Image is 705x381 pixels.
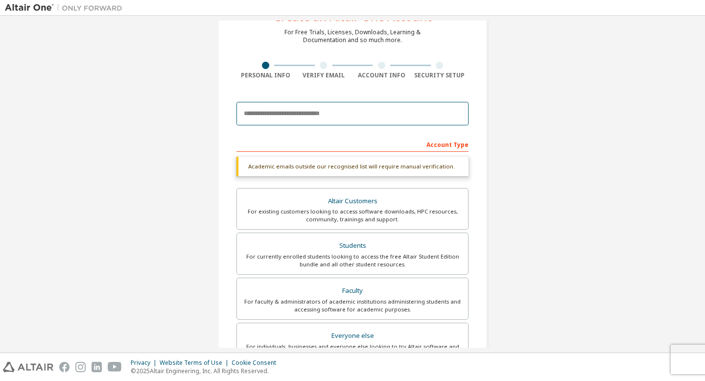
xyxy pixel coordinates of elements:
img: altair_logo.svg [3,362,53,372]
div: For faculty & administrators of academic institutions administering students and accessing softwa... [243,298,462,313]
p: © 2025 Altair Engineering, Inc. All Rights Reserved. [131,367,282,375]
img: youtube.svg [108,362,122,372]
div: Website Terms of Use [160,359,232,367]
div: Account Type [236,136,469,152]
div: Cookie Consent [232,359,282,367]
div: Privacy [131,359,160,367]
div: Verify Email [295,71,353,79]
img: Altair One [5,3,127,13]
div: Security Setup [411,71,469,79]
div: Account Info [352,71,411,79]
div: For currently enrolled students looking to access the free Altair Student Edition bundle and all ... [243,253,462,268]
div: For existing customers looking to access software downloads, HPC resources, community, trainings ... [243,208,462,223]
img: facebook.svg [59,362,70,372]
div: Personal Info [236,71,295,79]
div: Faculty [243,284,462,298]
div: For Free Trials, Licenses, Downloads, Learning & Documentation and so much more. [284,28,421,44]
div: Students [243,239,462,253]
img: instagram.svg [75,362,86,372]
div: Altair Customers [243,194,462,208]
img: linkedin.svg [92,362,102,372]
div: Academic emails outside our recognised list will require manual verification. [236,157,469,176]
div: Everyone else [243,329,462,343]
div: Create an Altair One Account [274,11,432,23]
div: For individuals, businesses and everyone else looking to try Altair software and explore our prod... [243,343,462,358]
